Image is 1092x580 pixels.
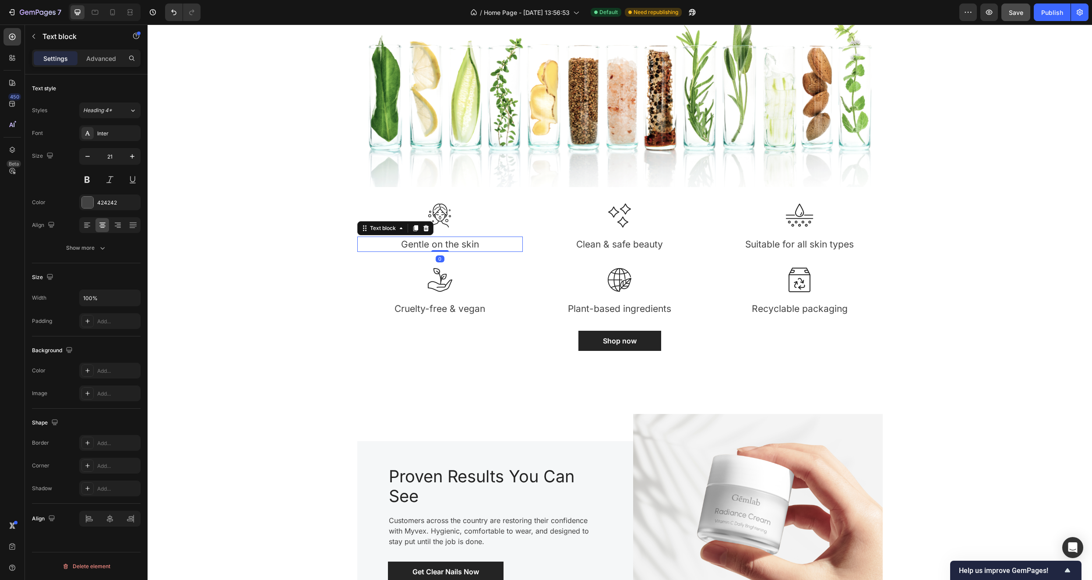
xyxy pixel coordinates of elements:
[241,491,454,522] p: Customers across the country are restoring their confidence with Myvex. Hygienic, comfortable to ...
[1041,8,1063,17] div: Publish
[959,565,1073,576] button: Show survey - Help us improve GemPages!
[484,8,570,17] span: Home Page - [DATE] 13:56:53
[32,345,74,357] div: Background
[62,561,110,572] div: Delete element
[43,54,68,63] p: Settings
[455,311,489,322] div: Shop now
[32,150,55,162] div: Size
[32,389,47,397] div: Image
[570,213,734,227] p: Suitable for all skin types
[32,294,46,302] div: Width
[959,566,1062,575] span: Help us improve GemPages!
[32,462,49,470] div: Corner
[265,542,331,552] p: Get Clear Nails Now
[32,240,141,256] button: Show more
[458,241,486,269] img: Alt Image
[1009,9,1023,16] span: Save
[240,441,434,483] h2: Proven Results You Can See
[97,462,138,470] div: Add...
[97,439,138,447] div: Add...
[32,106,47,114] div: Styles
[211,213,375,227] p: Gentle on the skin
[1034,4,1071,21] button: Publish
[32,198,46,206] div: Color
[570,277,734,291] p: Recyclable packaging
[97,485,138,493] div: Add...
[638,177,666,205] img: Alt Image
[32,317,52,325] div: Padding
[97,199,138,207] div: 424242
[7,160,21,167] div: Beta
[32,85,56,92] div: Text style
[42,31,117,42] p: Text block
[97,390,138,398] div: Add...
[79,103,141,118] button: Heading 4*
[32,272,55,283] div: Size
[599,8,618,16] span: Default
[32,367,46,375] div: Color
[240,537,356,557] a: Get Clear Nails Now
[638,241,666,269] img: Alt Image
[458,177,486,205] img: Alt Image
[32,417,60,429] div: Shape
[86,54,116,63] p: Advanced
[97,130,138,138] div: Inter
[390,277,554,291] p: Plant-based ingredients
[83,106,112,114] span: Heading 4*
[1001,4,1030,21] button: Save
[32,513,57,525] div: Align
[57,7,61,18] p: 7
[32,559,141,573] button: Delete element
[97,318,138,325] div: Add...
[32,439,49,447] div: Border
[66,244,107,252] div: Show more
[390,213,554,227] p: Clean & safe beauty
[32,129,43,137] div: Font
[148,25,1092,580] iframe: Design area
[431,306,514,326] a: Shop now
[634,8,678,16] span: Need republishing
[1062,537,1083,558] div: Open Intercom Messenger
[278,177,306,205] img: Alt Image
[278,241,306,269] img: Alt Image
[165,4,201,21] div: Undo/Redo
[221,200,250,208] div: Text block
[80,290,140,306] input: Auto
[4,4,65,21] button: 7
[211,277,375,291] p: Cruelty-free & vegan
[288,231,297,238] div: 0
[32,485,52,492] div: Shadow
[480,8,482,17] span: /
[8,93,21,100] div: 450
[97,367,138,375] div: Add...
[32,219,56,231] div: Align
